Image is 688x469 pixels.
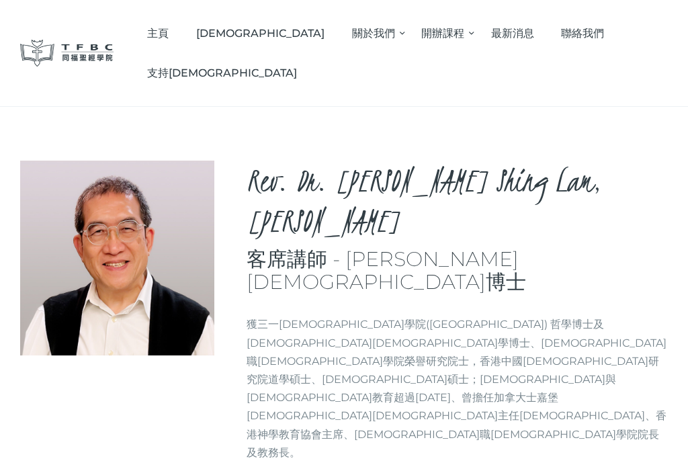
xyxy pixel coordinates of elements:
img: 同福聖經學院 TFBC [20,40,114,67]
a: 主頁 [134,13,183,53]
img: Rev. Dr. Li Shing Lam, Derek [20,161,214,355]
span: [DEMOGRAPHIC_DATA] [196,27,325,40]
a: 聯絡我們 [548,13,618,53]
a: 開辦課程 [408,13,478,53]
h3: 客席講師 - [PERSON_NAME][DEMOGRAPHIC_DATA]博士 [247,248,668,294]
span: 關於我們 [352,27,395,40]
span: 主頁 [147,27,169,40]
a: 關於我們 [338,13,408,53]
a: 最新消息 [477,13,548,53]
h2: Rev. Dr. [PERSON_NAME] Shing Lam, [PERSON_NAME] [247,161,668,241]
span: 聯絡我們 [561,27,604,40]
p: 獲三一[DEMOGRAPHIC_DATA]學院([GEOGRAPHIC_DATA]) 哲學博士及[DEMOGRAPHIC_DATA][DEMOGRAPHIC_DATA]學博士、[DEMOGRAP... [247,315,668,462]
span: 最新消息 [491,27,534,40]
a: [DEMOGRAPHIC_DATA] [183,13,339,53]
span: 支持[DEMOGRAPHIC_DATA] [147,67,297,79]
span: 開辦課程 [421,27,464,40]
a: 支持[DEMOGRAPHIC_DATA] [134,53,311,93]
